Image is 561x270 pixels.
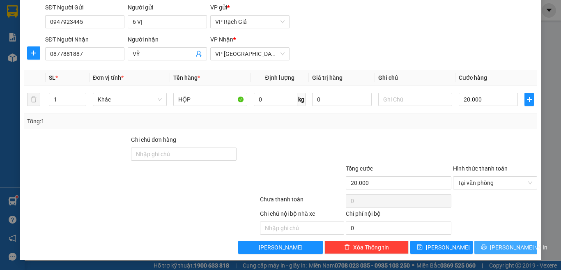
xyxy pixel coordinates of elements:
[458,177,532,189] span: Tại văn phòng
[297,93,306,106] span: kg
[375,70,455,86] th: Ghi chú
[238,241,322,254] button: [PERSON_NAME]
[98,93,162,106] span: Khác
[324,241,409,254] button: deleteXóa Thông tin
[312,93,371,106] input: 0
[27,117,217,126] div: Tổng: 1
[453,165,508,172] label: Hình thức thanh toán
[131,148,237,161] input: Ghi chú đơn hàng
[378,93,452,106] input: Ghi Chú
[259,195,345,209] div: Chưa thanh toán
[353,243,389,252] span: Xóa Thông tin
[173,93,247,106] input: VD: Bàn, Ghế
[346,165,373,172] span: Tổng cước
[524,93,534,106] button: plus
[28,50,40,56] span: plus
[426,243,470,252] span: [PERSON_NAME]
[525,96,533,103] span: plus
[259,243,303,252] span: [PERSON_NAME]
[210,3,290,12] div: VP gửi
[93,74,124,81] span: Đơn vị tính
[346,209,451,222] div: Chi phí nội bộ
[128,3,207,12] div: Người gửi
[49,74,55,81] span: SL
[265,74,294,81] span: Định lượng
[344,244,350,251] span: delete
[45,3,124,12] div: SĐT Người Gửi
[474,241,537,254] button: printer[PERSON_NAME] và In
[490,243,547,252] span: [PERSON_NAME] và In
[215,16,285,28] span: VP Rạch Giá
[195,51,202,57] span: user-add
[210,36,233,43] span: VP Nhận
[410,241,473,254] button: save[PERSON_NAME]
[173,74,200,81] span: Tên hàng
[481,244,487,251] span: printer
[215,48,285,60] span: VP Hà Tiên
[459,74,487,81] span: Cước hàng
[45,35,124,44] div: SĐT Người Nhận
[312,74,343,81] span: Giá trị hàng
[27,46,40,60] button: plus
[260,222,344,235] input: Nhập ghi chú
[260,209,344,222] div: Ghi chú nội bộ nhà xe
[27,93,40,106] button: delete
[417,244,423,251] span: save
[128,35,207,44] div: Người nhận
[131,136,176,143] label: Ghi chú đơn hàng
